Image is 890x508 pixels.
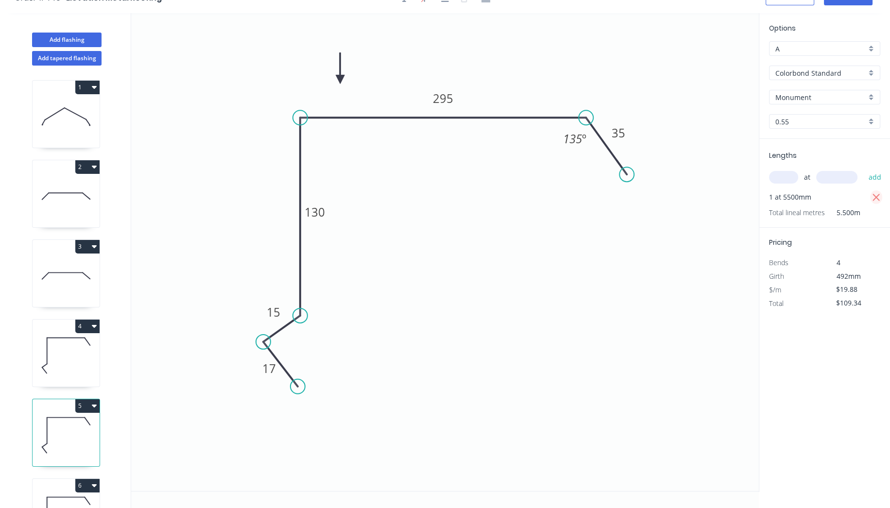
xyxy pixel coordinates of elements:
span: Girth [769,271,784,281]
button: 2 [75,160,100,174]
svg: 0 [131,13,759,491]
tspan: º [582,131,586,147]
span: at [804,170,810,184]
button: Add tapered flashing [32,51,102,66]
input: Colour [775,92,866,102]
input: Material [775,68,866,78]
span: 4 [837,258,840,267]
button: 4 [75,320,100,333]
tspan: 130 [305,204,325,220]
tspan: 295 [433,90,453,106]
button: 6 [75,479,100,492]
span: 492mm [837,271,861,281]
tspan: 35 [612,125,625,141]
span: 5.500m [825,206,860,220]
span: Total lineal metres [769,206,825,220]
tspan: 135 [563,131,582,147]
span: 1 at 5500mm [769,190,811,204]
input: Thickness [775,117,866,127]
span: Total [769,299,784,308]
button: 3 [75,240,100,254]
button: 1 [75,81,100,94]
span: Bends [769,258,788,267]
tspan: 15 [266,304,280,320]
span: Options [769,23,796,33]
span: $/m [769,285,781,294]
button: add [863,169,886,186]
button: Add flashing [32,33,102,47]
input: Price level [775,44,866,54]
button: 5 [75,399,100,413]
span: Lengths [769,151,797,160]
span: Pricing [769,237,792,247]
tspan: 17 [262,360,276,376]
